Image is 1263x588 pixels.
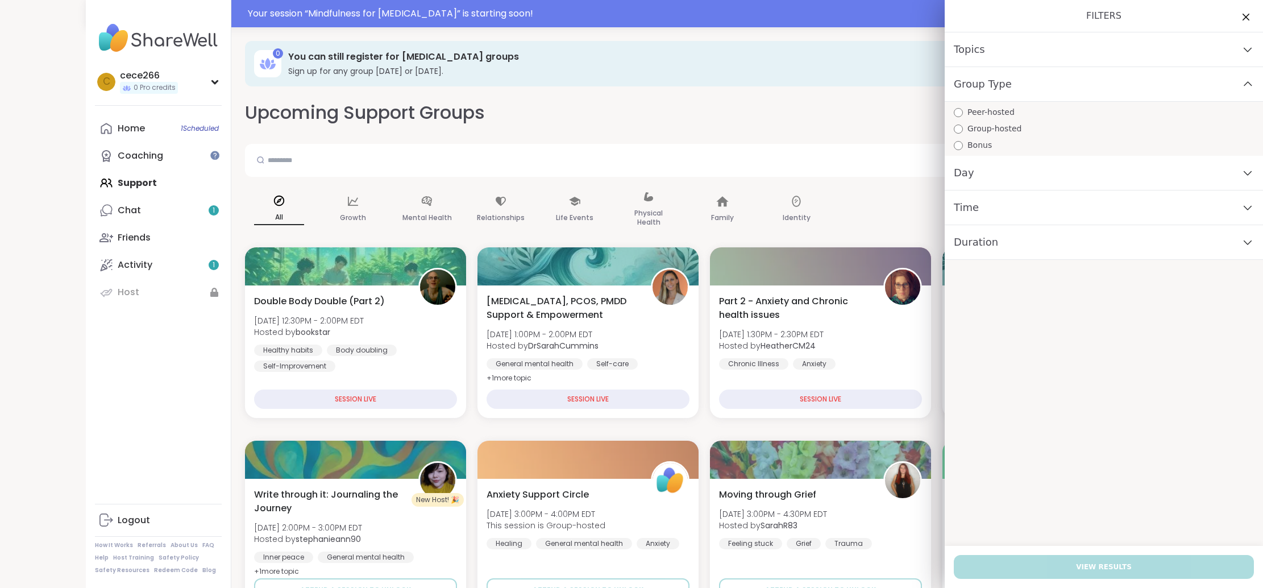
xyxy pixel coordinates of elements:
[171,541,198,549] a: About Us
[254,295,385,308] span: Double Body Double (Part 2)
[587,358,638,370] div: Self-care
[296,326,330,338] b: bookstar
[477,211,525,225] p: Relationships
[761,340,816,351] b: HeatherCM24
[954,555,1254,579] button: View Results
[95,224,222,251] a: Friends
[254,533,362,545] span: Hosted by
[103,74,110,89] span: c
[254,522,362,533] span: [DATE] 2:00PM - 3:00PM EDT
[120,69,178,82] div: cece266
[210,151,219,160] iframe: Spotlight
[783,211,811,225] p: Identity
[202,541,214,549] a: FAQ
[154,566,198,574] a: Redeem Code
[95,18,222,58] img: ShareWell Nav Logo
[412,493,464,507] div: New Host! 🎉
[118,259,152,271] div: Activity
[885,463,920,498] img: SarahR83
[181,124,219,133] span: 1 Scheduled
[487,340,599,351] span: Hosted by
[719,488,816,502] span: Moving through Grief
[118,122,145,135] div: Home
[118,150,163,162] div: Coaching
[719,508,827,520] span: [DATE] 3:00PM - 4:30PM EDT
[113,554,154,562] a: Host Training
[318,552,414,563] div: General mental health
[954,234,998,250] span: Duration
[787,538,821,549] div: Grief
[213,260,215,270] span: 1
[134,83,176,93] span: 0 Pro credits
[254,210,304,225] p: All
[487,538,531,549] div: Healing
[954,42,985,57] span: Topics
[95,197,222,224] a: Chat1
[761,520,797,531] b: SarahR83
[288,51,1148,63] h3: You can still register for [MEDICAL_DATA] groups
[967,123,1021,135] span: Group-hosted
[711,211,734,225] p: Family
[885,270,920,305] img: HeatherCM24
[719,358,788,370] div: Chronic Illness
[95,279,222,306] a: Host
[653,270,688,305] img: DrSarahCummins
[254,390,457,409] div: SESSION LIVE
[967,139,992,151] span: Bonus
[487,390,689,409] div: SESSION LIVE
[248,7,1170,20] div: Your session “ Mindfulness for [MEDICAL_DATA] ” is starting soon!
[95,566,149,574] a: Safety Resources
[653,463,688,498] img: ShareWell
[487,295,638,322] span: [MEDICAL_DATA], PCOS, PMDD Support & Empowerment
[420,270,455,305] img: bookstar
[95,541,133,549] a: How It Works
[296,533,361,545] b: stephanieann90
[95,115,222,142] a: Home1Scheduled
[254,552,313,563] div: Inner peace
[637,538,679,549] div: Anxiety
[420,463,455,498] img: stephanieann90
[954,165,974,181] span: Day
[273,48,283,59] div: 0
[954,200,979,216] span: Time
[327,345,397,356] div: Body doubling
[719,329,824,340] span: [DATE] 1:30PM - 2:30PM EDT
[825,538,872,549] div: Trauma
[213,206,215,216] span: 1
[288,65,1148,77] h3: Sign up for any group [DATE] or [DATE].
[954,76,1012,92] span: Group Type
[118,204,141,217] div: Chat
[719,295,871,322] span: Part 2 - Anxiety and Chronic health issues
[536,538,632,549] div: General mental health
[159,554,199,562] a: Safety Policy
[202,566,216,574] a: Blog
[487,358,583,370] div: General mental health
[719,390,922,409] div: SESSION LIVE
[138,541,166,549] a: Referrals
[254,315,364,326] span: [DATE] 12:30PM - 2:00PM EDT
[719,538,782,549] div: Feeling stuck
[487,329,599,340] span: [DATE] 1:00PM - 2:00PM EDT
[719,520,827,531] span: Hosted by
[118,286,139,299] div: Host
[118,231,151,244] div: Friends
[624,206,674,229] p: Physical Health
[528,340,599,351] b: DrSarahCummins
[95,142,222,169] a: Coaching
[254,361,335,372] div: Self-Improvement
[402,211,452,225] p: Mental Health
[95,507,222,534] a: Logout
[118,514,150,527] div: Logout
[793,358,836,370] div: Anxiety
[245,100,485,126] h2: Upcoming Support Groups
[95,251,222,279] a: Activity1
[254,326,364,338] span: Hosted by
[340,211,366,225] p: Growth
[556,211,593,225] p: Life Events
[1076,562,1132,572] span: View Results
[487,488,589,502] span: Anxiety Support Circle
[967,106,1015,118] span: Peer-hosted
[954,9,1254,23] h1: Filters
[487,508,605,520] span: [DATE] 3:00PM - 4:00PM EDT
[254,345,322,356] div: Healthy habits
